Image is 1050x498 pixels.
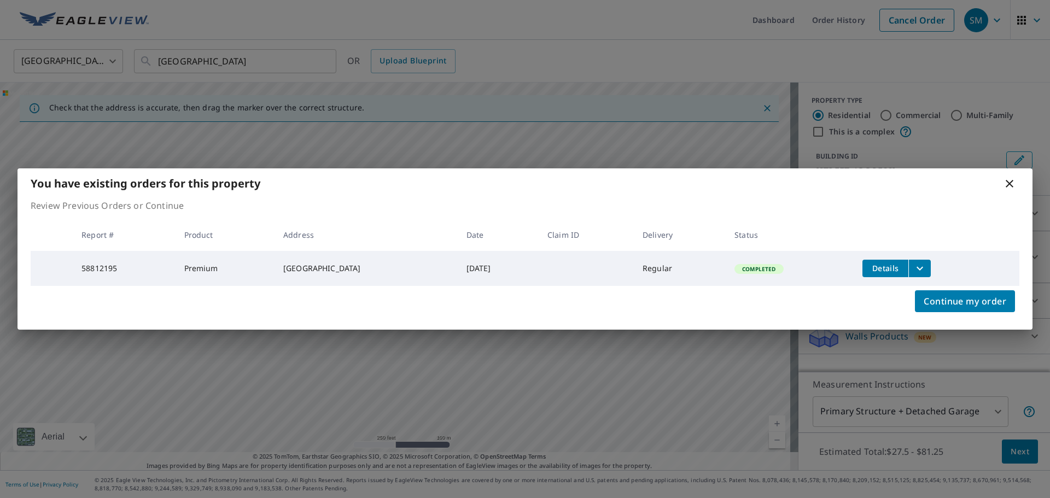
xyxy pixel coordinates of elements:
[176,219,275,251] th: Product
[869,263,902,273] span: Details
[31,176,260,191] b: You have existing orders for this property
[634,251,726,286] td: Regular
[176,251,275,286] td: Premium
[915,290,1015,312] button: Continue my order
[736,265,782,273] span: Completed
[73,219,175,251] th: Report #
[908,260,931,277] button: filesDropdownBtn-58812195
[539,219,634,251] th: Claim ID
[634,219,726,251] th: Delivery
[275,219,458,251] th: Address
[458,251,539,286] td: [DATE]
[31,199,1019,212] p: Review Previous Orders or Continue
[924,294,1006,309] span: Continue my order
[73,251,175,286] td: 58812195
[283,263,449,274] div: [GEOGRAPHIC_DATA]
[458,219,539,251] th: Date
[726,219,854,251] th: Status
[862,260,908,277] button: detailsBtn-58812195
